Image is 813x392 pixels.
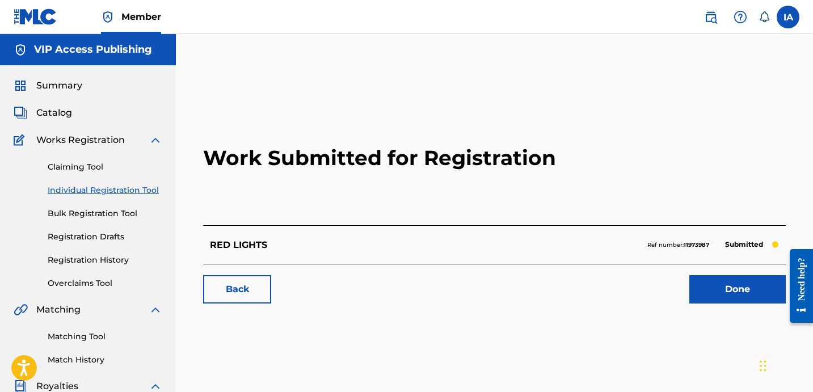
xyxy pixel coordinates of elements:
[759,11,770,23] div: Notifications
[149,133,162,147] img: expand
[203,275,271,304] a: Back
[756,338,813,392] iframe: Chat Widget
[14,43,27,57] img: Accounts
[48,354,162,366] a: Match History
[14,133,28,147] img: Works Registration
[734,10,747,24] img: help
[729,6,752,28] div: Help
[149,303,162,317] img: expand
[14,106,27,120] img: Catalog
[48,331,162,343] a: Matching Tool
[48,208,162,220] a: Bulk Registration Tool
[781,240,813,331] iframe: Resource Center
[48,161,162,173] a: Claiming Tool
[121,10,161,23] span: Member
[34,43,152,56] h5: VIP Access Publishing
[48,254,162,266] a: Registration History
[700,6,722,28] a: Public Search
[14,79,27,92] img: Summary
[36,106,72,120] span: Catalog
[777,6,799,28] div: User Menu
[48,277,162,289] a: Overclaims Tool
[48,184,162,196] a: Individual Registration Tool
[14,106,72,120] a: CatalogCatalog
[689,275,786,304] a: Done
[684,241,709,248] strong: 11973987
[203,91,786,225] h2: Work Submitted for Registration
[704,10,718,24] img: search
[36,303,81,317] span: Matching
[36,79,82,92] span: Summary
[14,79,82,92] a: SummarySummary
[101,10,115,24] img: Top Rightsholder
[210,238,267,252] p: RED LIGHTS
[14,9,57,25] img: MLC Logo
[14,303,28,317] img: Matching
[719,237,769,252] p: Submitted
[36,133,125,147] span: Works Registration
[760,349,766,383] div: Drag
[647,240,709,250] p: Ref number:
[48,231,162,243] a: Registration Drafts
